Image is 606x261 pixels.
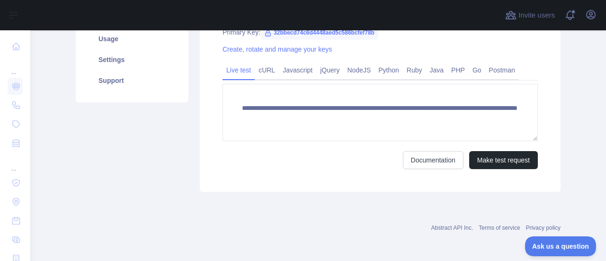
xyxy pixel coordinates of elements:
[426,63,448,78] a: Java
[469,63,485,78] a: Go
[447,63,469,78] a: PHP
[255,63,279,78] a: cURL
[87,28,177,49] a: Usage
[343,63,374,78] a: NodeJS
[518,10,555,21] span: Invite users
[403,151,463,169] a: Documentation
[223,45,332,53] a: Create, rotate and manage your keys
[223,27,538,37] div: Primary Key:
[8,153,23,172] div: ...
[431,225,473,231] a: Abstract API Inc.
[403,63,426,78] a: Ruby
[316,63,343,78] a: jQuery
[87,49,177,70] a: Settings
[503,8,557,23] button: Invite users
[374,63,403,78] a: Python
[223,63,255,78] a: Live test
[525,236,597,256] iframe: Toggle Customer Support
[87,70,177,91] a: Support
[485,63,519,78] a: Postman
[279,63,316,78] a: Javascript
[8,57,23,76] div: ...
[469,151,538,169] button: Make test request
[260,26,378,40] span: 32bbecd74c6d4448aed5c586bcfef78b
[526,225,561,231] a: Privacy policy
[479,225,520,231] a: Terms of service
